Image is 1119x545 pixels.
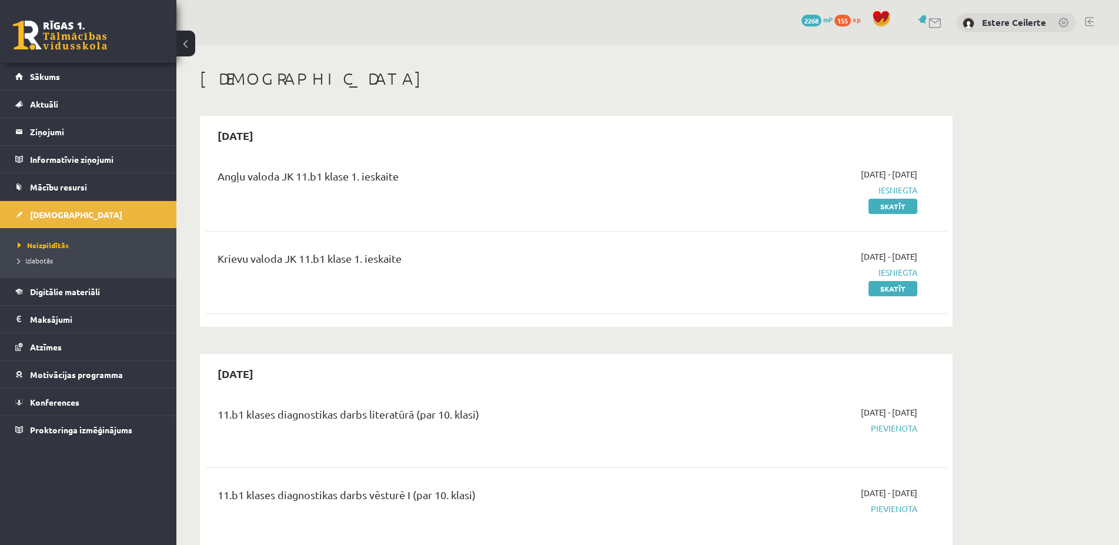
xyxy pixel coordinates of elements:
a: Estere Ceilerte [982,16,1046,28]
h2: [DATE] [206,122,265,149]
a: Maksājumi [15,306,162,333]
span: [DATE] - [DATE] [861,406,917,419]
a: Sākums [15,63,162,90]
a: Mācību resursi [15,173,162,200]
legend: Ziņojumi [30,118,162,145]
span: Neizpildītās [18,240,69,250]
a: [DEMOGRAPHIC_DATA] [15,201,162,228]
a: 155 xp [834,15,866,24]
span: Pievienota [696,422,917,434]
a: Proktoringa izmēģinājums [15,416,162,443]
span: mP [823,15,833,24]
div: 11.b1 klases diagnostikas darbs vēsturē I (par 10. klasi) [218,487,678,509]
a: 2268 mP [801,15,833,24]
h1: [DEMOGRAPHIC_DATA] [200,69,953,89]
span: Atzīmes [30,342,62,352]
span: [DATE] - [DATE] [861,250,917,263]
img: Estere Ceilerte [963,18,974,29]
span: 2268 [801,15,821,26]
span: Proktoringa izmēģinājums [30,424,132,435]
span: 155 [834,15,851,26]
h2: [DATE] [206,360,265,387]
div: Krievu valoda JK 11.b1 klase 1. ieskaite [218,250,678,272]
span: Digitālie materiāli [30,286,100,297]
span: [DATE] - [DATE] [861,487,917,499]
a: Konferences [15,389,162,416]
a: Aktuāli [15,91,162,118]
span: Motivācijas programma [30,369,123,380]
a: Neizpildītās [18,240,165,250]
a: Izlabotās [18,255,165,266]
span: [DATE] - [DATE] [861,168,917,180]
div: Angļu valoda JK 11.b1 klase 1. ieskaite [218,168,678,190]
legend: Informatīvie ziņojumi [30,146,162,173]
a: Informatīvie ziņojumi [15,146,162,173]
a: Digitālie materiāli [15,278,162,305]
span: Aktuāli [30,99,58,109]
span: Sākums [30,71,60,82]
a: Motivācijas programma [15,361,162,388]
legend: Maksājumi [30,306,162,333]
div: 11.b1 klases diagnostikas darbs literatūrā (par 10. klasi) [218,406,678,428]
a: Rīgas 1. Tālmācības vidusskola [13,21,107,50]
a: Atzīmes [15,333,162,360]
span: Konferences [30,397,79,407]
span: Iesniegta [696,184,917,196]
span: xp [853,15,860,24]
span: Iesniegta [696,266,917,279]
span: [DEMOGRAPHIC_DATA] [30,209,122,220]
span: Pievienota [696,503,917,515]
span: Mācību resursi [30,182,87,192]
a: Skatīt [869,199,917,214]
a: Ziņojumi [15,118,162,145]
span: Izlabotās [18,256,53,265]
a: Skatīt [869,281,917,296]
